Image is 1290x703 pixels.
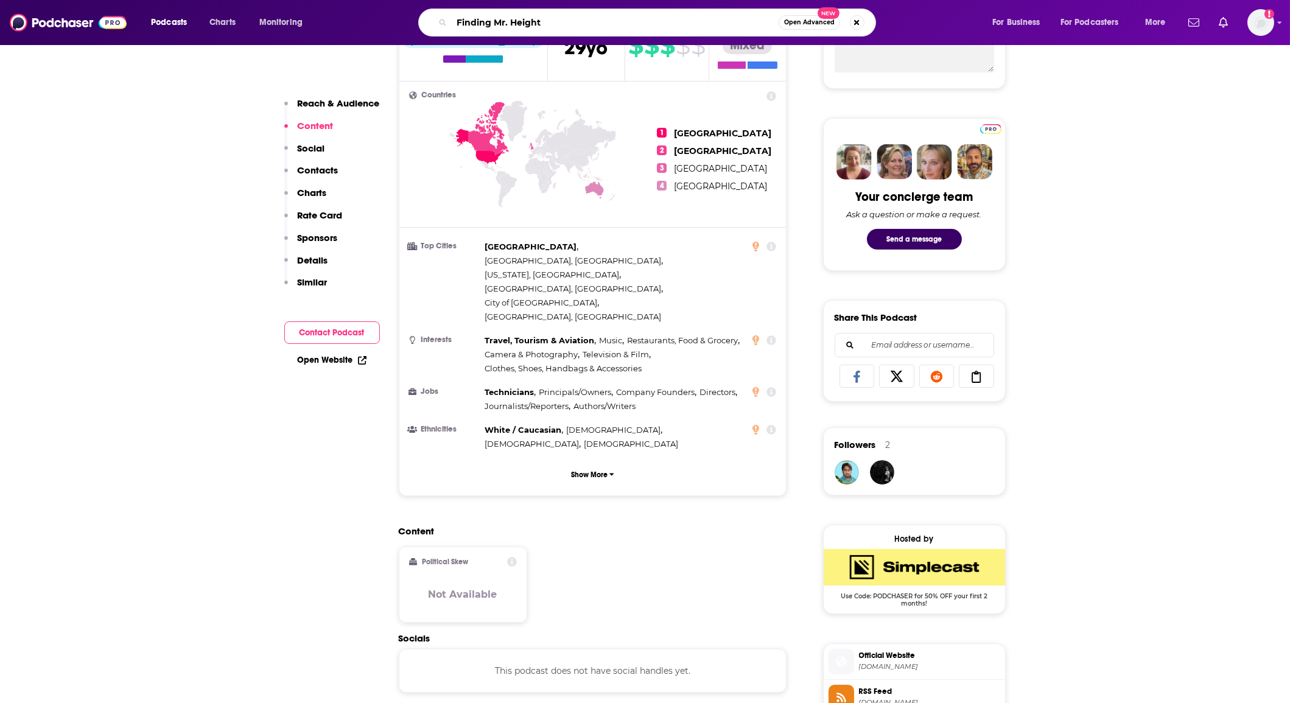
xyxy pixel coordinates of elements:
[616,385,696,399] span: ,
[867,229,962,250] button: Send a message
[409,242,480,250] h3: Top Cities
[298,142,325,154] p: Social
[859,662,1000,671] span: iamunwell.com
[298,187,327,198] p: Charts
[824,586,1005,607] span: Use Code: PODCHASER for 50% OFF your first 2 months!
[298,209,343,221] p: Rate Card
[284,187,327,209] button: Charts
[674,163,767,174] span: [GEOGRAPHIC_DATA]
[485,282,664,296] span: ,
[980,122,1001,134] a: Pro website
[298,97,380,109] p: Reach & Audience
[485,385,536,399] span: ,
[485,254,664,268] span: ,
[142,13,203,32] button: open menu
[657,145,667,155] span: 2
[485,312,662,321] span: [GEOGRAPHIC_DATA], [GEOGRAPHIC_DATA]
[298,120,334,131] p: Content
[452,13,779,32] input: Search podcasts, credits, & more...
[957,144,992,180] img: Jon Profile
[409,388,480,396] h3: Jobs
[691,36,705,55] span: $
[284,164,338,187] button: Contacts
[824,534,1005,544] div: Hosted by
[430,9,888,37] div: Search podcasts, credits, & more...
[485,348,580,362] span: ,
[284,232,338,254] button: Sponsors
[847,209,982,219] div: Ask a question or make a request.
[399,649,787,693] div: This podcast does not have social handles yet.
[422,91,457,99] span: Countries
[859,650,1000,661] span: Official Website
[628,36,643,55] span: $
[1214,12,1233,33] a: Show notifications dropdown
[984,13,1056,32] button: open menu
[298,164,338,176] p: Contacts
[409,425,480,433] h3: Ethnicities
[566,423,662,437] span: ,
[657,128,667,138] span: 1
[784,19,835,26] span: Open Advanced
[399,632,787,644] h2: Socials
[980,124,1001,134] img: Podchaser Pro
[824,549,1005,606] a: SimpleCast Deal: Use Code: PODCHASER for 50% OFF your first 2 months!
[845,334,984,357] input: Email address or username...
[485,363,642,373] span: Clothes, Shoes, Handbags & Accessories
[723,37,772,54] div: Mixed
[566,425,661,435] span: [DEMOGRAPHIC_DATA]
[1247,9,1274,36] button: Show profile menu
[599,334,624,348] span: ,
[1060,14,1119,31] span: For Podcasters
[699,385,737,399] span: ,
[485,334,597,348] span: ,
[959,365,994,388] a: Copy Link
[992,14,1040,31] span: For Business
[485,268,622,282] span: ,
[855,189,973,205] div: Your concierge team
[840,365,875,388] a: Share on Facebook
[573,401,636,411] span: Authors/Writers
[485,401,569,411] span: Journalists/Reporters
[259,14,303,31] span: Monitoring
[583,349,649,359] span: Television & Film
[539,385,613,399] span: ,
[829,649,1000,674] a: Official Website[DOMAIN_NAME]
[485,296,600,310] span: ,
[284,97,380,120] button: Reach & Audience
[284,321,380,344] button: Contact Podcast
[870,460,894,484] a: Neerdowell
[409,336,480,344] h3: Interests
[399,525,777,537] h2: Content
[627,335,738,345] span: Restaurants, Food & Grocery
[824,549,1005,586] img: SimpleCast Deal: Use Code: PODCHASER for 50% OFF your first 2 months!
[202,13,243,32] a: Charts
[485,284,662,293] span: [GEOGRAPHIC_DATA], [GEOGRAPHIC_DATA]
[1145,14,1166,31] span: More
[485,240,579,254] span: ,
[298,254,328,266] p: Details
[10,11,127,34] img: Podchaser - Follow, Share and Rate Podcasts
[284,142,325,165] button: Social
[627,334,740,348] span: ,
[422,558,468,566] h2: Political Skew
[298,355,366,365] a: Open Website
[818,7,840,19] span: New
[835,312,917,323] h3: Share This Podcast
[284,254,328,277] button: Details
[583,348,651,362] span: ,
[699,387,735,397] span: Directors
[835,460,859,484] img: m.h.navik09
[298,232,338,243] p: Sponsors
[919,365,955,388] a: Share on Reddit
[284,209,343,232] button: Rate Card
[657,163,667,173] span: 3
[1247,9,1274,36] span: Logged in as jennevievef
[485,270,620,279] span: [US_STATE], [GEOGRAPHIC_DATA]
[674,145,771,156] span: [GEOGRAPHIC_DATA]
[1183,12,1204,33] a: Show notifications dropdown
[877,144,912,180] img: Barbara Profile
[886,439,891,450] div: 2
[485,423,564,437] span: ,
